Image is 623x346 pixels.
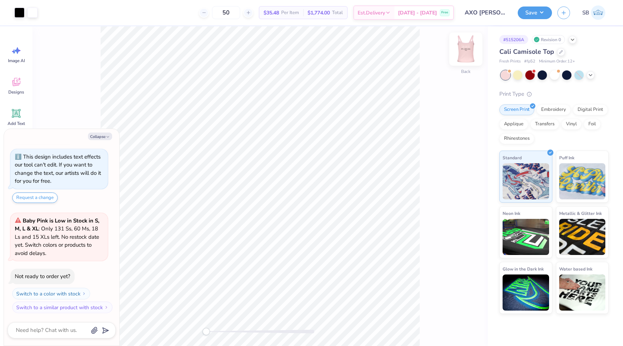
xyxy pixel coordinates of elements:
span: Metallic & Glitter Ink [559,209,602,217]
a: SB [579,5,609,20]
span: Per Item [281,9,299,17]
img: Srihan Basvapatri [591,5,605,20]
div: # 515206A [499,35,528,44]
button: Collapse [88,133,112,140]
img: Switch to a color with stock [82,291,86,296]
span: Total [332,9,343,17]
img: Water based Ink [559,274,606,311]
span: Est. Delivery [358,9,385,17]
img: Glow in the Dark Ink [503,274,549,311]
span: $35.48 [264,9,279,17]
span: SB [582,9,589,17]
span: Standard [503,154,522,161]
span: Free [441,10,448,15]
input: – – [212,6,240,19]
strong: Baby Pink is Low in Stock in S, M, L & XL [15,217,100,233]
div: Not ready to order yet? [15,273,70,280]
span: $1,774.00 [308,9,330,17]
span: Designs [8,89,24,95]
div: Back [461,68,470,75]
span: [DATE] - [DATE] [398,9,437,17]
span: Neon Ink [503,209,520,217]
div: Foil [584,119,601,130]
img: Back [451,35,480,64]
div: Rhinestones [499,133,534,144]
span: # fp52 [524,59,535,65]
span: Glow in the Dark Ink [503,265,544,273]
div: Applique [499,119,528,130]
span: Puff Ink [559,154,574,161]
span: : Only 131 Ss, 60 Ms, 18 Ls and 15 XLs left. No restock date yet. Switch colors or products to av... [15,217,100,257]
div: Screen Print [499,104,534,115]
span: Cali Camisole Top [499,47,554,56]
div: Revision 0 [532,35,565,44]
span: Image AI [8,58,25,64]
button: Save [518,7,552,19]
div: Print Type [499,90,609,98]
img: Puff Ink [559,163,606,199]
div: Embroidery [536,104,571,115]
div: Digital Print [573,104,608,115]
img: Neon Ink [503,219,549,255]
input: Untitled Design [459,5,512,20]
div: Transfers [530,119,559,130]
button: Switch to a color with stock [12,288,90,299]
span: Add Text [8,121,25,126]
span: Fresh Prints [499,59,521,65]
div: Accessibility label [203,328,210,335]
span: Water based Ink [559,265,592,273]
img: Switch to a similar product with stock [104,305,109,310]
img: Metallic & Glitter Ink [559,219,606,255]
span: Minimum Order: 12 + [539,59,575,65]
button: Request a change [12,193,58,203]
button: Switch to a similar product with stock [12,302,112,313]
img: Standard [503,163,549,199]
div: Vinyl [561,119,582,130]
div: This design includes text effects our tool can't edit. If you want to change the text, our artist... [15,153,101,185]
